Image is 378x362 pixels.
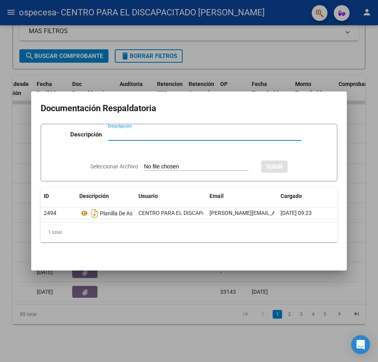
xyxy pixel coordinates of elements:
div: Planilla De Asistencia [79,207,132,220]
i: Descargar documento [90,207,100,220]
button: SUBIR [261,160,288,173]
span: Seleccionar Archivo [90,163,138,170]
span: ID [44,193,49,199]
h2: Documentación Respaldatoria [41,101,337,116]
datatable-header-cell: Cargado [277,188,337,205]
datatable-header-cell: Descripción [76,188,135,205]
span: Usuario [138,193,158,199]
datatable-header-cell: Email [206,188,277,205]
p: Descripción [70,130,102,139]
span: [PERSON_NAME][EMAIL_ADDRESS][DOMAIN_NAME] [210,210,339,216]
div: 1 total [41,222,337,242]
span: Cargado [281,193,302,199]
span: SUBIR [266,163,283,170]
datatable-header-cell: Usuario [135,188,206,205]
datatable-header-cell: ID [41,188,76,205]
span: CENTRO PARA EL DISCAPACITADO TALITA KUM [138,210,256,216]
datatable-header-cell: Accion [337,188,376,205]
span: 2494 [44,210,56,216]
span: [DATE] 09:23 [281,210,312,216]
span: Email [210,193,224,199]
div: Open Intercom Messenger [351,335,370,354]
span: Descripción [79,193,109,199]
